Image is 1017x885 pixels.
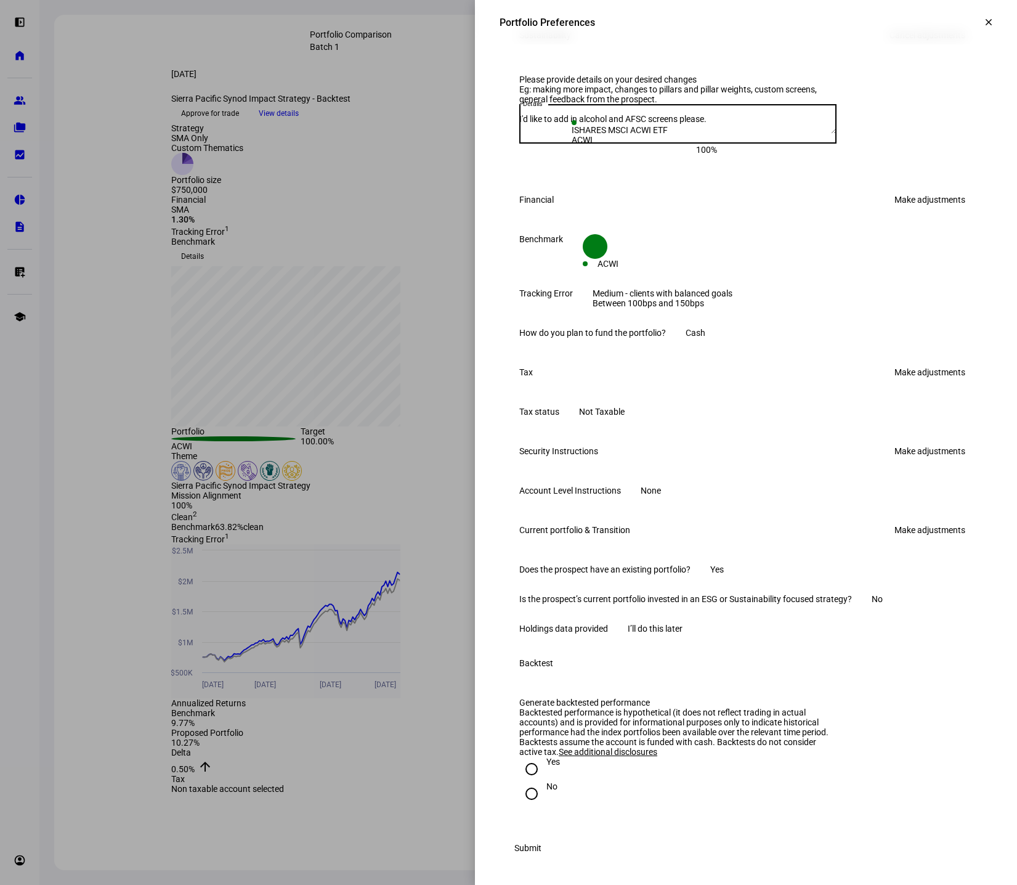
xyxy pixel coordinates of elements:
div: Does the prospect have an existing portfolio? [519,565,691,574]
mat-label: Details [523,100,543,107]
div: Holdings data provided [519,624,608,634]
a: Make adjustments [887,190,973,210]
div: How do you plan to fund the portfolio? [519,328,666,338]
div: Please provide details on your desired changes [519,75,837,84]
div: Benchmark [519,234,563,244]
div: Portfolio Preferences [500,17,595,28]
div: Account Level Instructions [519,486,621,496]
div: Yes [546,757,560,767]
div: Tax status [519,407,559,417]
div: Not Taxable [579,407,625,417]
div: I’ll do this later [628,624,683,634]
div: Medium - clients with balanced goals [593,288,732,298]
div: Between 100bps and 150bps [593,298,732,308]
a: Make adjustments [887,362,973,382]
div: Security Instructions [519,446,598,456]
div: Cash [686,328,705,338]
a: Make adjustments [887,520,973,540]
div: ACWI [598,259,618,269]
div: Financial [519,195,554,205]
div: Is the prospect’s current portfolio invested in an ESG or Sustainability focused strategy? [519,594,852,604]
div: ACWI [572,135,717,145]
div: Eg: making more impact, changes to pillars and pillar weights, custom screens, general feedback f... [519,84,837,104]
div: 100% [572,145,717,155]
div: Tax [519,367,533,377]
div: Backtest [519,658,553,668]
button: Submit [500,836,556,860]
div: No [872,594,883,604]
div: ISHARES MSCI ACWI ETF [572,125,717,135]
div: Generate backtested performance [519,698,837,708]
div: No [546,781,557,791]
div: Current portfolio & Transition [519,525,630,535]
div: Tracking Error [519,288,573,298]
div: Yes [710,565,724,574]
div: None [641,486,661,496]
a: Make adjustments [887,441,973,461]
span: See additional disclosures [559,747,657,757]
mat-icon: clear [983,17,994,28]
div: Backtested performance is hypothetical (it does not reflect trading in actual accounts) and is pr... [519,708,837,757]
span: Submit [514,836,541,860]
